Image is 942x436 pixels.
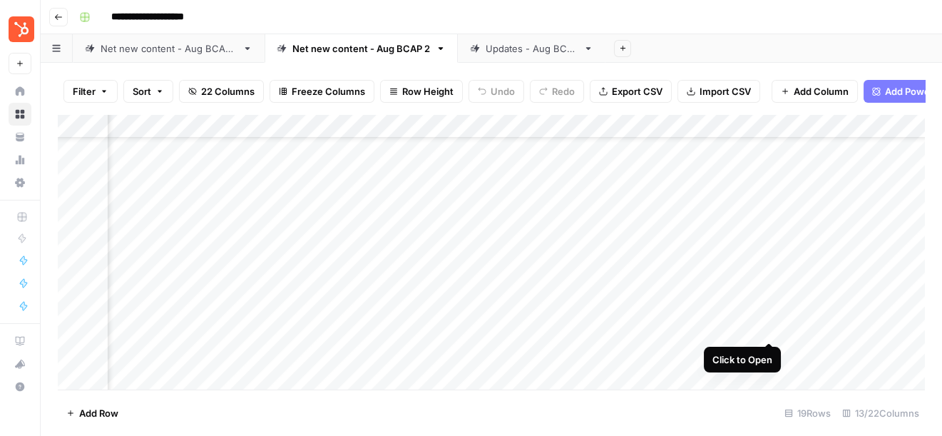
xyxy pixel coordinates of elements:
[700,84,751,98] span: Import CSV
[380,80,463,103] button: Row Height
[265,34,458,63] a: Net new content - Aug BCAP 2
[73,34,265,63] a: Net new content - Aug BCAP 1
[123,80,173,103] button: Sort
[9,80,31,103] a: Home
[79,406,118,420] span: Add Row
[9,148,31,171] a: Usage
[292,41,430,56] div: Net new content - Aug BCAP 2
[590,80,672,103] button: Export CSV
[9,103,31,126] a: Browse
[402,84,454,98] span: Row Height
[292,84,365,98] span: Freeze Columns
[270,80,374,103] button: Freeze Columns
[772,80,858,103] button: Add Column
[9,353,31,375] div: What's new?
[179,80,264,103] button: 22 Columns
[9,353,31,375] button: What's new?
[133,84,151,98] span: Sort
[9,171,31,194] a: Settings
[491,84,515,98] span: Undo
[9,126,31,148] a: Your Data
[9,11,31,47] button: Workspace: Blog Content Action Plan
[552,84,575,98] span: Redo
[486,41,578,56] div: Updates - Aug BCAP
[779,402,836,425] div: 19 Rows
[794,84,849,98] span: Add Column
[201,84,255,98] span: 22 Columns
[469,80,524,103] button: Undo
[73,84,96,98] span: Filter
[612,84,662,98] span: Export CSV
[9,375,31,398] button: Help + Support
[9,330,31,353] a: AirOps Academy
[458,34,605,63] a: Updates - Aug BCAP
[530,80,584,103] button: Redo
[677,80,760,103] button: Import CSV
[58,402,127,425] button: Add Row
[63,80,118,103] button: Filter
[836,402,925,425] div: 13/22 Columns
[101,41,237,56] div: Net new content - Aug BCAP 1
[9,16,34,42] img: Blog Content Action Plan Logo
